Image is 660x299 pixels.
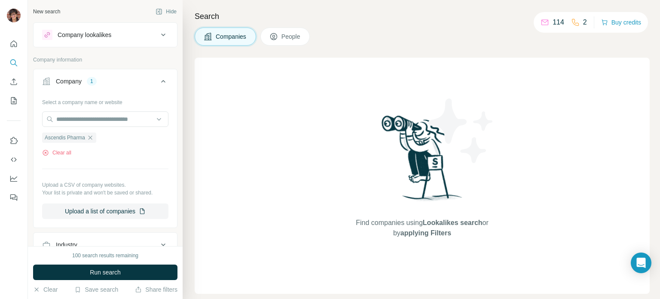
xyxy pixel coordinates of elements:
[422,92,500,170] img: Surfe Illustration - Stars
[195,10,650,22] h4: Search
[135,285,177,294] button: Share filters
[87,77,97,85] div: 1
[7,55,21,71] button: Search
[631,253,651,273] div: Open Intercom Messenger
[56,77,82,86] div: Company
[42,203,168,219] button: Upload a list of companies
[90,268,121,277] span: Run search
[353,218,491,238] span: Find companies using or by
[42,95,168,106] div: Select a company name or website
[42,189,168,197] p: Your list is private and won't be saved or shared.
[7,9,21,22] img: Avatar
[33,265,177,280] button: Run search
[216,32,247,41] span: Companies
[583,17,587,28] p: 2
[150,5,183,18] button: Hide
[7,133,21,148] button: Use Surfe on LinkedIn
[601,16,641,28] button: Buy credits
[7,74,21,89] button: Enrich CSV
[56,240,77,249] div: Industry
[42,149,71,157] button: Clear all
[7,190,21,205] button: Feedback
[7,36,21,52] button: Quick start
[7,93,21,108] button: My lists
[42,181,168,189] p: Upload a CSV of company websites.
[553,17,564,28] p: 114
[74,285,118,294] button: Save search
[33,8,60,15] div: New search
[45,134,85,142] span: Ascendis Pharma
[58,31,111,39] div: Company lookalikes
[72,252,138,259] div: 100 search results remaining
[7,152,21,167] button: Use Surfe API
[34,234,177,255] button: Industry
[281,32,301,41] span: People
[34,25,177,45] button: Company lookalikes
[33,56,177,64] p: Company information
[400,229,451,237] span: applying Filters
[378,113,467,209] img: Surfe Illustration - Woman searching with binoculars
[33,285,58,294] button: Clear
[423,219,483,226] span: Lookalikes search
[34,71,177,95] button: Company1
[7,171,21,186] button: Dashboard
